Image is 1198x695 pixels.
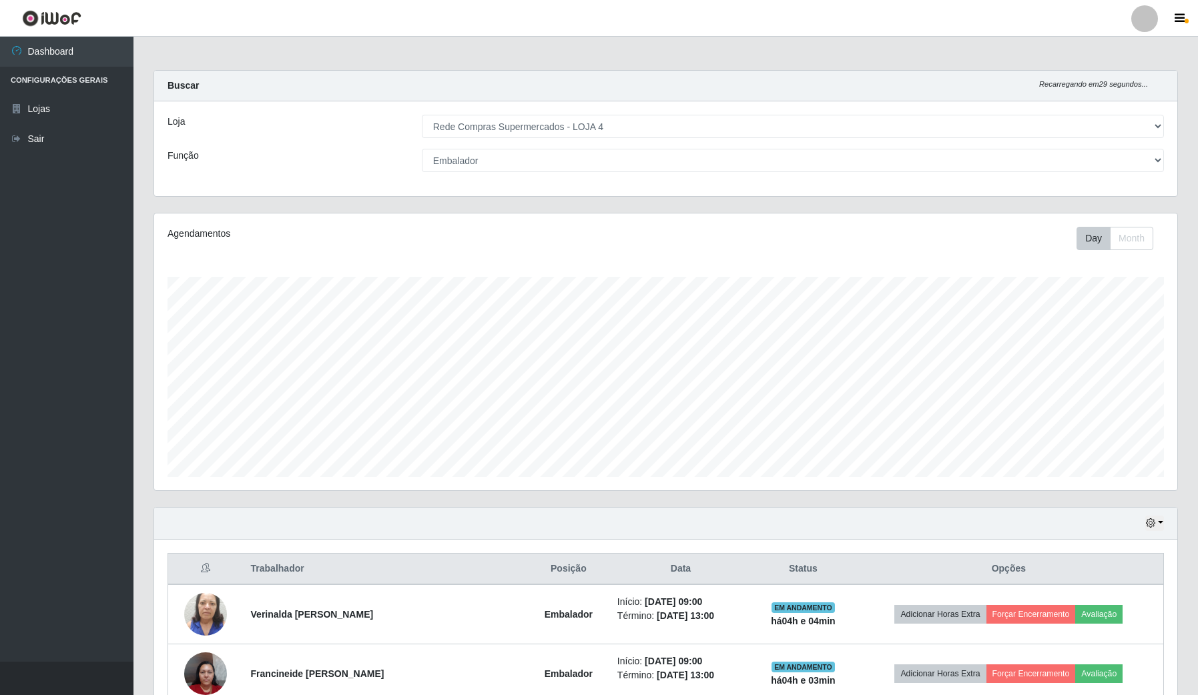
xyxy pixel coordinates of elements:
th: Status [752,554,854,585]
li: Término: [617,609,744,623]
strong: Verinalda [PERSON_NAME] [251,609,374,620]
time: [DATE] 13:00 [657,610,714,621]
button: Avaliação [1075,605,1123,624]
time: [DATE] 13:00 [657,670,714,680]
div: First group [1077,227,1153,250]
div: Toolbar with button groups [1077,227,1164,250]
th: Trabalhador [243,554,528,585]
time: [DATE] 09:00 [645,596,702,607]
span: EM ANDAMENTO [772,662,835,672]
li: Término: [617,668,744,682]
li: Início: [617,654,744,668]
button: Adicionar Horas Extra [894,605,986,624]
th: Data [609,554,752,585]
li: Início: [617,595,744,609]
button: Adicionar Horas Extra [894,664,986,683]
button: Forçar Encerramento [986,664,1076,683]
strong: Buscar [168,80,199,91]
button: Day [1077,227,1111,250]
strong: Francineide [PERSON_NAME] [251,668,384,679]
img: CoreUI Logo [22,10,81,27]
th: Opções [854,554,1164,585]
time: [DATE] 09:00 [645,656,702,666]
div: Agendamentos [168,227,571,241]
button: Forçar Encerramento [986,605,1076,624]
label: Função [168,149,199,163]
strong: há 04 h e 03 min [771,675,836,686]
strong: há 04 h e 04 min [771,616,836,626]
label: Loja [168,115,185,129]
th: Posição [528,554,609,585]
img: 1728324895552.jpeg [184,576,227,652]
span: EM ANDAMENTO [772,602,835,613]
strong: Embalador [545,668,593,679]
strong: Embalador [545,609,593,620]
button: Month [1110,227,1153,250]
button: Avaliação [1075,664,1123,683]
i: Recarregando em 29 segundos... [1039,80,1148,88]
